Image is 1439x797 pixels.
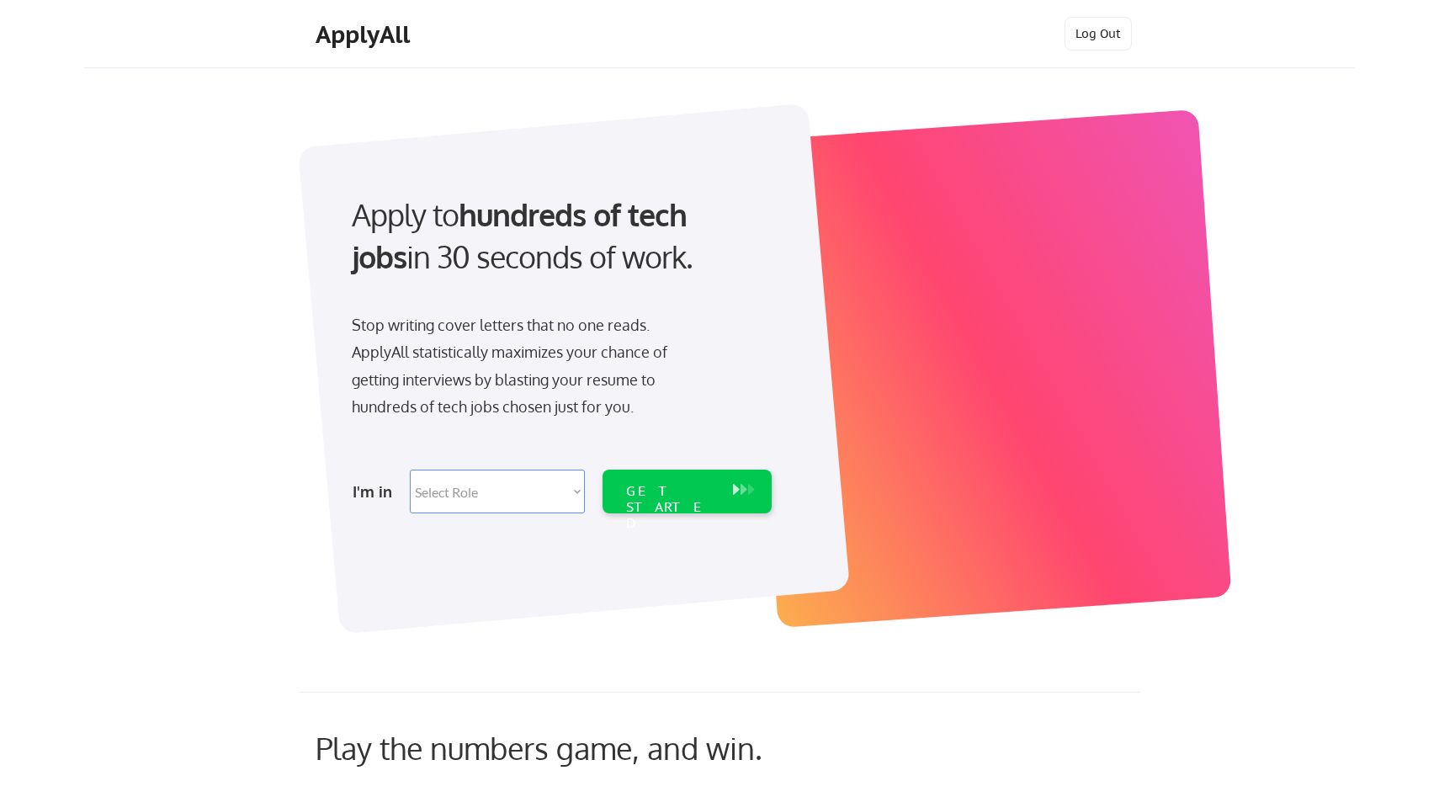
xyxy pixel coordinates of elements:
[626,483,716,532] div: GET STARTED
[352,195,694,275] strong: hundreds of tech jobs
[353,478,400,505] div: I'm in
[316,20,415,49] div: ApplyAll
[316,730,837,766] div: Play the numbers game, and win.
[352,311,698,421] div: Stop writing cover letters that no one reads. ApplyAll statistically maximizes your chance of get...
[352,194,765,279] div: Apply to in 30 seconds of work.
[1065,17,1132,50] button: Log Out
